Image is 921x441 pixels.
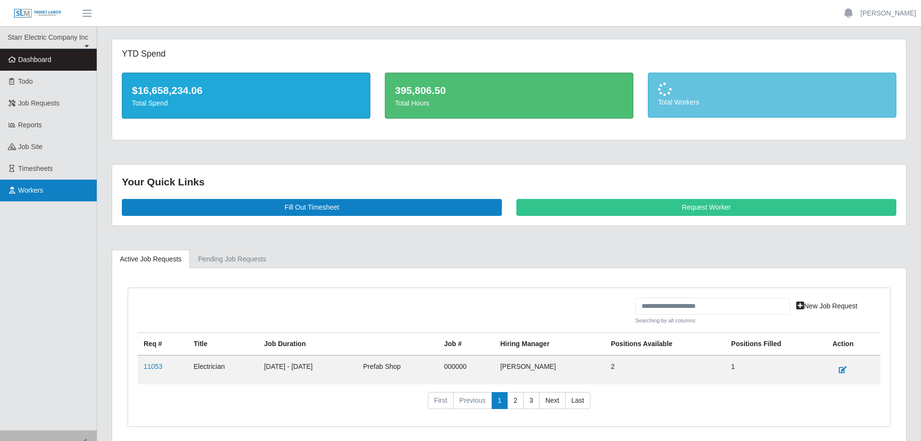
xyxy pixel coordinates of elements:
[565,392,590,410] a: Last
[144,363,162,370] a: 11053
[188,355,258,384] td: Electrician
[438,333,494,355] th: Job #
[258,355,357,384] td: [DATE] - [DATE]
[132,83,360,98] div: $16,658,234.06
[725,355,827,384] td: 1
[495,355,605,384] td: [PERSON_NAME]
[14,8,62,19] img: SLM Logo
[122,174,896,190] div: Your Quick Links
[827,333,880,355] th: Action
[861,8,916,18] a: [PERSON_NAME]
[635,317,790,325] small: Searching by all columns
[18,56,52,63] span: Dashboard
[132,98,360,108] div: Total Spend
[138,392,880,417] nav: pagination
[725,333,827,355] th: Positions Filled
[18,99,60,107] span: Job Requests
[188,333,258,355] th: Title
[18,121,42,129] span: Reports
[18,77,33,85] span: Todo
[492,392,508,410] a: 1
[605,333,725,355] th: Positions Available
[122,199,502,216] a: Fill Out Timesheet
[658,97,886,107] div: Total Workers
[138,333,188,355] th: Req #
[18,165,53,172] span: Timesheets
[507,392,524,410] a: 2
[18,143,43,151] span: job site
[112,250,190,269] a: Active Job Requests
[790,298,864,315] a: New Job Request
[395,98,623,108] div: Total Hours
[258,333,357,355] th: Job Duration
[523,392,540,410] a: 3
[395,83,623,98] div: 395,806.50
[605,355,725,384] td: 2
[122,49,370,59] h5: YTD Spend
[18,186,44,194] span: Workers
[190,250,275,269] a: Pending Job Requests
[357,355,438,384] td: Prefab Shop
[495,333,605,355] th: Hiring Manager
[516,199,896,216] a: Request Worker
[438,355,494,384] td: 000000
[539,392,566,410] a: Next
